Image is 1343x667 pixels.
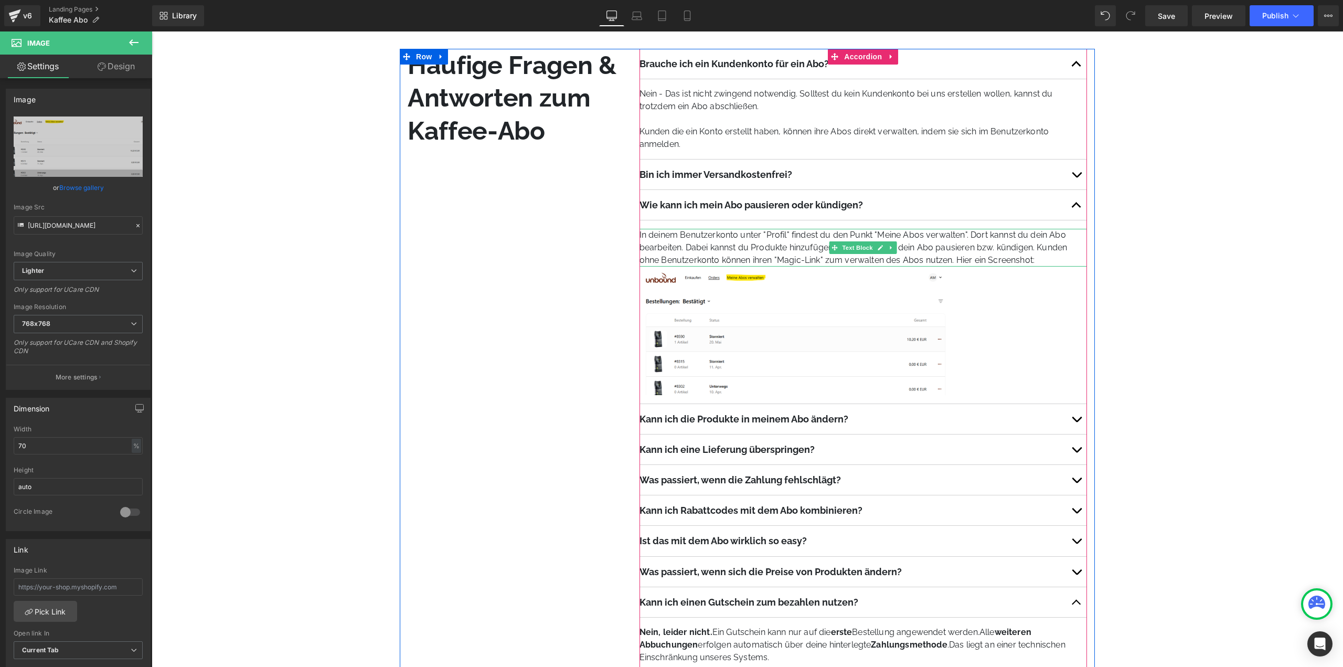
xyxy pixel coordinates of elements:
div: Link [14,539,28,554]
strong: Was passiert, wenn sich die Preise von Produkten ändern? [488,535,750,546]
a: Tablet [649,5,675,26]
span: Row [262,17,283,33]
p: Nein - Das ist nicht zwingend notwendig. Solltest du kein Kundenkonto bei uns erstellen wollen, k... [488,56,935,81]
span: erfolgen automatisch über deine hinterlegte [546,608,719,618]
a: Expand / Collapse [733,17,747,33]
span: Library [172,11,197,20]
h2: Häufige Fragen & Antworten zum Kaffee-Abo [256,17,472,115]
div: Image Resolution [14,303,143,311]
div: Circle Image [14,507,110,518]
span: Text Block [689,210,723,223]
strong: Brauche ich ein Kundenkonto für ein Abo? [488,27,677,38]
input: auto [14,478,143,495]
input: Link [14,216,143,235]
a: Laptop [624,5,649,26]
a: Landing Pages [49,5,152,14]
strong: Nein, leider nicht. [488,596,561,606]
div: Open Intercom Messenger [1307,631,1333,657]
a: Mobile [675,5,700,26]
div: Image Link [14,567,143,574]
a: Expand / Collapse [283,17,296,33]
div: Image Quality [14,250,143,258]
p: Ein Gutschein kann nur auf die Bestellung angewendet werden. [488,595,935,632]
span: Publish [1262,12,1288,20]
p: More settings [56,373,98,382]
div: Dimension [14,398,50,413]
a: Browse gallery [59,178,104,197]
strong: Ist das mit dem Abo wirklich so easy? [488,504,655,515]
input: https://your-shop.myshopify.com [14,578,143,596]
b: Current Tab [22,646,59,654]
a: Pick Link [14,601,77,622]
b: Bin ich immer Versandkostenfrei? [488,137,641,149]
div: or [14,182,143,193]
strong: Zahlungsmethode [719,608,795,618]
span: Image [27,39,50,47]
a: Desktop [599,5,624,26]
a: New Library [152,5,204,26]
b: 768x768 [22,320,50,327]
a: Design [78,55,154,78]
span: Save [1158,10,1175,22]
span: . [796,608,797,618]
strong: Kann ich die Produkte in meinem Abo ändern? [488,382,697,393]
span: Accordion [690,17,733,33]
div: % [132,439,141,453]
strong: erste [679,596,701,606]
button: Redo [1120,5,1141,26]
span: Preview [1205,10,1233,22]
div: v6 [21,9,34,23]
button: More [1318,5,1339,26]
div: Only support for UCare CDN [14,285,143,301]
button: More settings [6,365,150,389]
div: Height [14,467,143,474]
strong: Was passiert, wenn die Zahlung fehlschlägt? [488,443,689,454]
b: Lighter [22,267,44,274]
a: Expand / Collapse [734,210,745,223]
button: Undo [1095,5,1116,26]
div: Only support for UCare CDN and Shopify CDN [14,338,143,362]
a: Preview [1192,5,1245,26]
button: Publish [1250,5,1314,26]
span: Alle [828,596,843,606]
strong: Wie kann ich mein Abo pausieren oder kündigen? [488,168,711,179]
div: Image Src [14,204,143,211]
div: Image [14,89,36,104]
strong: Kann ich einen Gutschein zum bezahlen nutzen? [488,565,707,576]
p: Kunden die ein Konto erstellt haben, können ihre Abos direkt verwalten, indem sie sich im Benutze... [488,94,935,119]
div: Open link In [14,630,143,637]
div: Width [14,426,143,433]
span: Kaffee Abo [49,16,88,24]
strong: Kann ich Rabattcodes mit dem Abo kombinieren? [488,473,711,484]
strong: Kann ich eine Lieferung überspringen? [488,412,663,424]
input: auto [14,437,143,454]
a: v6 [4,5,40,26]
